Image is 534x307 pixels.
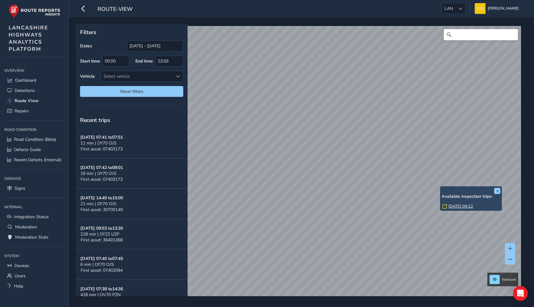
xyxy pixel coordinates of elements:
[80,292,121,298] span: 418 min | DV70 PZN
[4,202,65,212] div: Internal
[76,128,188,158] button: [DATE] 07:41 to07:5111 min | DY70 OJSFirst asset: 07403173
[80,43,92,49] label: Dates
[448,204,473,209] a: [DATE] 09:22
[4,183,65,193] a: Signs
[513,286,528,301] div: Open Intercom Messenger
[9,24,48,53] span: LANCASHIRE HIGHWAYS ANALYTICS PLATFORM
[80,262,114,267] span: 6 min | DY70 OJS
[4,232,65,242] a: Moderation Stats
[14,157,61,163] span: Recent Defects (Internal)
[4,212,65,222] a: Integration Status
[101,71,173,81] div: Select vehicle
[4,66,65,75] div: Overview
[4,155,65,165] a: Recent Defects (Internal)
[15,88,35,93] span: Detections
[15,224,37,230] span: Moderation
[80,225,123,231] strong: [DATE] 09:53 to 13:30
[80,165,123,171] strong: [DATE] 07:42 to 08:01
[4,281,65,291] a: Help
[4,261,65,271] a: Devices
[81,207,123,213] span: First asset: 30700149
[4,251,65,261] div: System
[76,189,188,219] button: [DATE] 14:40 to15:0021 min | DY70 OJSFirst asset: 30700149
[80,28,183,36] p: Filters
[4,271,65,281] a: Users
[15,234,49,240] span: Moderation Stats
[488,3,519,14] span: [PERSON_NAME]
[135,58,153,64] label: End time
[80,116,110,124] span: Recent trips
[15,77,36,83] span: Dashboard
[494,188,500,194] button: x
[80,195,123,201] strong: [DATE] 14:40 to 15:00
[4,75,65,85] a: Dashboard
[76,249,188,280] button: [DATE] 07:40 to07:456 min | DY70 OJSFirst asset: 07402094
[81,237,123,243] span: First asset: 36401368
[76,219,188,249] button: [DATE] 09:53 to13:30218 min | DY22 UZPFirst asset: 36401368
[4,106,65,116] a: Repairs
[475,3,485,14] img: diamond-layout
[80,231,120,237] span: 218 min | DY22 UZP
[4,125,65,134] div: Road Condition
[81,146,123,152] span: First asset: 07403173
[80,171,117,176] span: 19 min | DY70 OJS
[15,185,25,191] span: Signs
[80,86,183,97] button: Reset filters
[81,267,123,273] span: First asset: 07402094
[502,277,516,282] span: Network
[14,147,41,153] span: Defects Guide
[14,283,23,289] span: Help
[80,134,123,140] strong: [DATE] 07:41 to 07:51
[14,214,49,220] span: Integration Status
[80,73,95,79] label: Vehicle
[80,140,117,146] span: 11 min | DY70 OJS
[80,201,117,207] span: 21 min | DY70 OJS
[4,85,65,96] a: Detections
[4,145,65,155] a: Defects Guide
[444,29,518,40] input: Search
[15,273,26,279] span: Users
[80,58,100,64] label: Start time
[98,5,133,14] span: route-view
[15,108,29,114] span: Repairs
[442,3,455,14] span: LAN
[14,136,56,142] span: Road Condition (Beta)
[4,96,65,106] a: Route View
[80,256,123,262] strong: [DATE] 07:40 to 07:45
[81,176,123,182] span: First asset: 07403173
[76,158,188,189] button: [DATE] 07:42 to08:0119 min | DY70 OJSFirst asset: 07403173
[85,89,179,94] span: Reset filters
[4,222,65,232] a: Moderation
[80,286,123,292] strong: [DATE] 07:38 to 14:36
[15,98,39,104] span: Route View
[4,174,65,183] div: Signage
[4,134,65,145] a: Road Condition (Beta)
[442,194,500,199] h6: Available inspection trips:
[15,263,29,269] span: Devices
[78,26,521,303] canvas: Map
[475,3,521,14] button: [PERSON_NAME]
[9,4,60,18] img: rr logo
